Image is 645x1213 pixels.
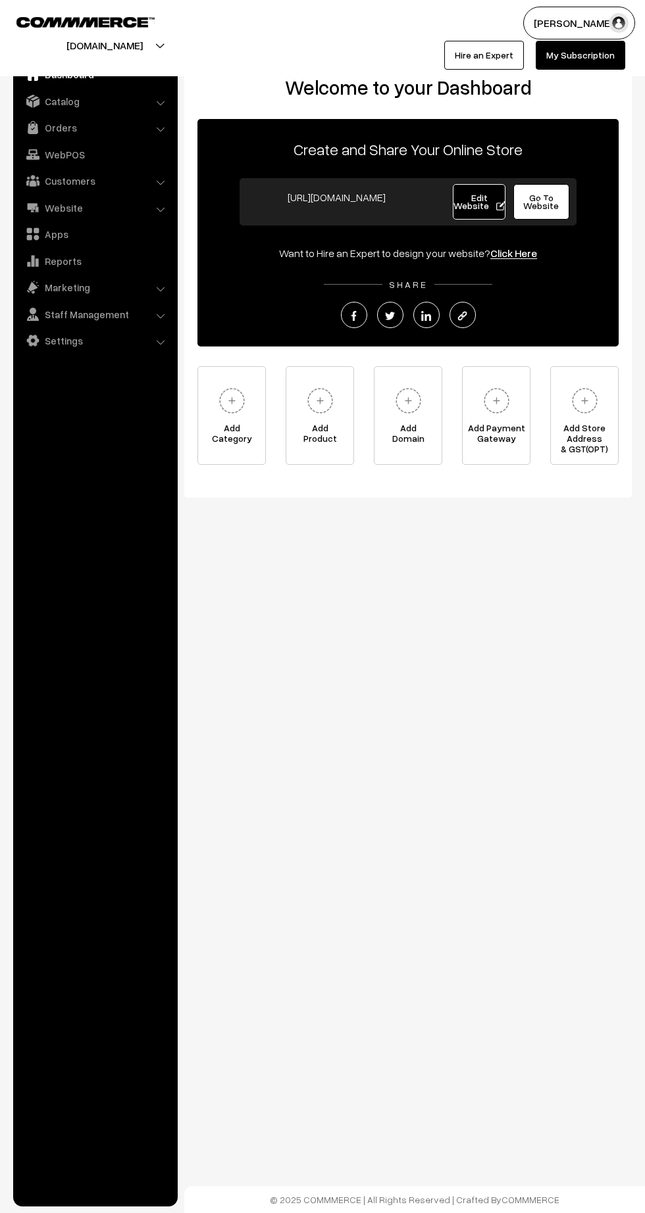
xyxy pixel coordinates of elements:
h2: Welcome to your Dashboard [197,76,619,99]
a: My Subscription [536,41,625,70]
button: [DOMAIN_NAME] [20,29,189,62]
img: plus.svg [302,383,338,419]
a: Catalog [16,89,173,113]
a: WebPOS [16,143,173,166]
a: AddDomain [374,366,442,465]
img: plus.svg [478,383,515,419]
a: Staff Management [16,302,173,326]
a: Website [16,196,173,220]
a: Edit Website [453,184,505,220]
a: Click Here [490,247,537,260]
span: Edit Website [453,192,505,211]
button: [PERSON_NAME] [523,7,635,39]
span: Add Category [198,423,265,449]
p: Create and Share Your Online Store [197,137,619,161]
a: Add PaymentGateway [462,366,530,465]
div: Want to Hire an Expert to design your website? [197,245,619,261]
a: AddProduct [286,366,354,465]
img: COMMMERCE [16,17,155,27]
img: user [609,13,629,33]
a: Orders [16,116,173,139]
a: Add Store Address& GST(OPT) [550,366,619,465]
a: Apps [16,222,173,246]
a: Reports [16,249,173,273]
a: AddCategory [197,366,266,465]
a: COMMMERCE [16,13,132,29]
span: Go To Website [523,192,559,211]
img: plus.svg [567,383,603,419]
a: Go To Website [513,184,569,220]
span: SHARE [382,279,434,290]
a: Hire an Expert [444,41,524,70]
a: Settings [16,329,173,352]
img: plus.svg [214,383,250,419]
span: Add Payment Gateway [463,423,530,449]
a: Marketing [16,275,173,299]
a: COMMMERCE [502,1194,559,1205]
img: plus.svg [390,383,426,419]
span: Add Product [286,423,353,449]
footer: © 2025 COMMMERCE | All Rights Reserved | Crafted By [184,1186,645,1213]
a: Customers [16,169,173,193]
span: Add Domain [374,423,442,449]
span: Add Store Address & GST(OPT) [551,423,618,449]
